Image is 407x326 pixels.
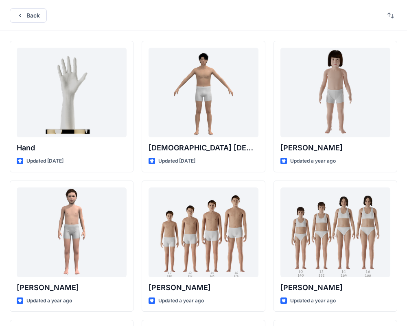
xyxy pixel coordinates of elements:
p: Updated [DATE] [158,157,195,165]
a: Charlie [280,48,390,137]
p: Updated a year ago [290,157,336,165]
p: Hand [17,142,127,154]
p: Updated [DATE] [26,157,63,165]
a: Brandon [149,187,258,277]
p: Updated a year ago [158,297,204,305]
p: [DEMOGRAPHIC_DATA] [DEMOGRAPHIC_DATA] [149,142,258,154]
p: Updated a year ago [290,297,336,305]
p: [PERSON_NAME] [17,282,127,293]
a: Emil [17,187,127,277]
p: [PERSON_NAME] [149,282,258,293]
a: Male Asian [149,48,258,137]
a: Hand [17,48,127,137]
p: Updated a year ago [26,297,72,305]
p: [PERSON_NAME] [280,142,390,154]
button: Back [10,8,47,23]
a: Brenda [280,187,390,277]
p: [PERSON_NAME] [280,282,390,293]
